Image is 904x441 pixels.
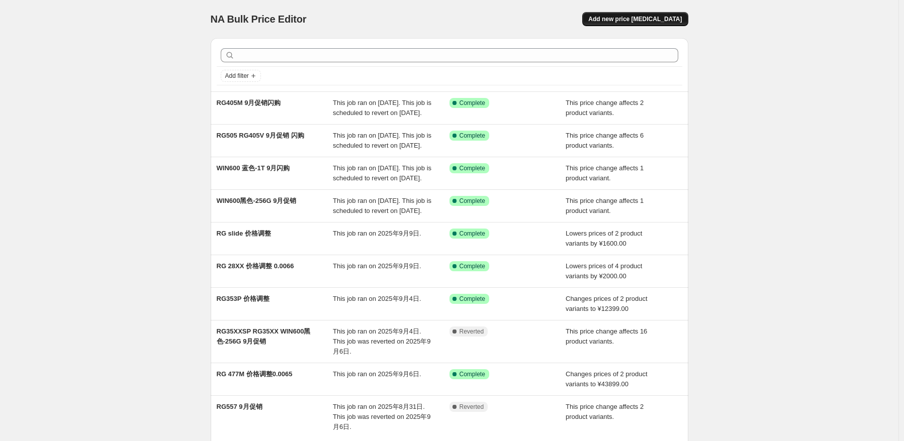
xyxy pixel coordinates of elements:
[217,262,294,270] span: RG 28XX 价格调整 0.0066
[333,132,431,149] span: This job ran on [DATE]. This job is scheduled to revert on [DATE].
[217,197,297,204] span: WIN600黑色-256G 9月促销
[217,370,293,378] span: RG 477M 价格调整0.0065
[566,370,648,388] span: Changes prices of 2 product variants to ¥43899.00
[333,403,430,430] span: This job ran on 2025年8月31日. This job was reverted on 2025年9月6日.
[333,327,430,355] span: This job ran on 2025年9月4日. This job was reverted on 2025年9月6日.
[460,132,485,140] span: Complete
[566,295,648,312] span: Changes prices of 2 product variants to ¥12399.00
[217,132,304,139] span: RG505 RG405V 9月促销 闪购
[460,230,485,238] span: Complete
[333,230,421,237] span: This job ran on 2025年9月9日.
[333,262,421,270] span: This job ran on 2025年9月9日.
[460,262,485,270] span: Complete
[221,70,261,82] button: Add filter
[217,327,311,345] span: RG35XXSP RG35XX WIN600黑色-256G 9月促销
[333,164,431,182] span: This job ran on [DATE]. This job is scheduled to revert on [DATE].
[460,197,485,205] span: Complete
[566,230,642,247] span: Lowers prices of 2 product variants by ¥1600.00
[333,99,431,117] span: This job ran on [DATE]. This job is scheduled to revert on [DATE].
[582,12,688,26] button: Add new price [MEDICAL_DATA]
[566,327,647,345] span: This price change affects 16 product variants.
[333,295,421,302] span: This job ran on 2025年9月4日.
[566,99,644,117] span: This price change affects 2 product variants.
[217,230,271,237] span: RG slide 价格调整
[460,327,484,336] span: Reverted
[460,370,485,378] span: Complete
[566,164,644,182] span: This price change affects 1 product variant.
[225,72,249,80] span: Add filter
[333,197,431,214] span: This job ran on [DATE]. This job is scheduled to revert on [DATE].
[588,15,682,23] span: Add new price [MEDICAL_DATA]
[333,370,421,378] span: This job ran on 2025年9月6日.
[460,403,484,411] span: Reverted
[217,403,262,410] span: RG557 9月促销
[460,99,485,107] span: Complete
[566,132,644,149] span: This price change affects 6 product variants.
[211,14,307,25] span: NA Bulk Price Editor
[460,164,485,172] span: Complete
[566,403,644,420] span: This price change affects 2 product variants.
[566,262,642,280] span: Lowers prices of 4 product variants by ¥2000.00
[217,164,290,172] span: WIN600 蓝色-1T 9月闪购
[217,99,281,106] span: RG405M 9月促销闪购
[460,295,485,303] span: Complete
[566,197,644,214] span: This price change affects 1 product variant.
[217,295,269,302] span: RG353P 价格调整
